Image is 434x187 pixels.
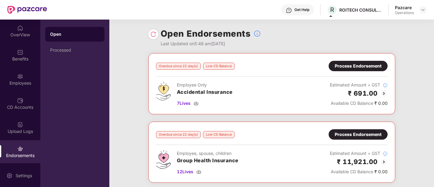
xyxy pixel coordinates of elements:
[161,40,261,47] div: Last Updated on 5:46 am[DATE]
[331,101,373,106] span: Available CD Balance
[335,131,381,138] div: Process Endorsement
[7,6,47,14] img: New Pazcare Logo
[50,31,100,37] div: Open
[17,97,23,104] img: svg+xml;base64,PHN2ZyBpZD0iQ0RfQWNjb3VudHMiIGRhdGEtbmFtZT0iQ0QgQWNjb3VudHMiIHhtbG5zPSJodHRwOi8vd3...
[330,82,388,88] div: Estimated Amount + GST
[421,7,425,12] img: svg+xml;base64,PHN2ZyBpZD0iRHJvcGRvd24tMzJ4MzIiIHhtbG5zPSJodHRwOi8vd3d3LnczLm9yZy8yMDAwL3N2ZyIgd2...
[380,90,388,97] img: svg+xml;base64,PHN2ZyBpZD0iQmFjay0yMHgyMCIgeG1sbnM9Imh0dHA6Ly93d3cudzMub3JnLzIwMDAvc3ZnIiB3aWR0aD...
[6,173,13,179] img: svg+xml;base64,PHN2ZyBpZD0iU2V0dGluZy0yMHgyMCIgeG1sbnM9Imh0dHA6Ly93d3cudzMub3JnLzIwMDAvc3ZnIiB3aW...
[203,63,235,70] div: Low CD Balance
[17,73,23,79] img: svg+xml;base64,PHN2ZyBpZD0iRW1wbG95ZWVzIiB4bWxucz0iaHR0cDovL3d3dy53My5vcmcvMjAwMC9zdmciIHdpZHRoPS...
[395,5,414,10] div: Pazcare
[339,7,382,13] div: ROITECH CONSULTING PRIVATE LIMITED
[196,169,201,174] img: svg+xml;base64,PHN2ZyBpZD0iRG93bmxvYWQtMzJ4MzIiIHhtbG5zPSJodHRwOi8vd3d3LnczLm9yZy8yMDAwL3N2ZyIgd2...
[177,150,239,157] div: Employee, spouse, children
[253,30,261,37] img: svg+xml;base64,PHN2ZyBpZD0iSW5mb18tXzMyeDMyIiBkYXRhLW5hbWU9IkluZm8gLSAzMngzMiIgeG1sbnM9Imh0dHA6Ly...
[348,88,378,98] h2: ₹ 691.00
[177,82,233,88] div: Employee Only
[17,146,23,152] img: svg+xml;base64,PHN2ZyBpZD0iRW5kb3JzZW1lbnRzIiB4bWxucz0iaHR0cDovL3d3dy53My5vcmcvMjAwMC9zdmciIHdpZH...
[156,82,171,101] img: svg+xml;base64,PHN2ZyB4bWxucz0iaHR0cDovL3d3dy53My5vcmcvMjAwMC9zdmciIHdpZHRoPSI0OS4zMjEiIGhlaWdodD...
[331,169,373,174] span: Available CD Balance
[177,88,233,96] h3: Accidental Insurance
[330,100,388,107] div: ₹ 0.00
[177,100,191,107] span: 7 Lives
[330,150,388,157] div: Estimated Amount + GST
[177,168,193,175] span: 12 Lives
[177,157,239,165] h3: Group Health Insurance
[337,157,378,167] h2: ₹ 11,921.00
[156,131,201,138] div: Overdue since 22 day(s)
[330,6,334,13] span: R
[50,48,100,53] div: Processed
[395,10,414,15] div: Operations
[156,63,201,70] div: Overdue since 22 day(s)
[294,7,309,12] div: Get Help
[17,25,23,31] img: svg+xml;base64,PHN2ZyBpZD0iSG9tZSIgeG1sbnM9Imh0dHA6Ly93d3cudzMub3JnLzIwMDAvc3ZnIiB3aWR0aD0iMjAiIG...
[17,122,23,128] img: svg+xml;base64,PHN2ZyBpZD0iVXBsb2FkX0xvZ3MiIGRhdGEtbmFtZT0iVXBsb2FkIExvZ3MiIHhtbG5zPSJodHRwOi8vd3...
[286,7,292,13] img: svg+xml;base64,PHN2ZyBpZD0iSGVscC0zMngzMiIgeG1sbnM9Imh0dHA6Ly93d3cudzMub3JnLzIwMDAvc3ZnIiB3aWR0aD...
[17,49,23,55] img: svg+xml;base64,PHN2ZyBpZD0iQmVuZWZpdHMiIHhtbG5zPSJodHRwOi8vd3d3LnczLm9yZy8yMDAwL3N2ZyIgd2lkdGg9Ij...
[161,27,251,40] h1: Open Endorsements
[335,63,381,69] div: Process Endorsement
[330,168,388,175] div: ₹ 0.00
[203,131,235,138] div: Low CD Balance
[383,151,388,156] img: svg+xml;base64,PHN2ZyBpZD0iSW5mb18tXzMyeDMyIiBkYXRhLW5hbWU9IkluZm8gLSAzMngzMiIgeG1sbnM9Imh0dHA6Ly...
[194,101,199,106] img: svg+xml;base64,PHN2ZyBpZD0iRG93bmxvYWQtMzJ4MzIiIHhtbG5zPSJodHRwOi8vd3d3LnczLm9yZy8yMDAwL3N2ZyIgd2...
[150,31,156,37] img: svg+xml;base64,PHN2ZyBpZD0iUmVsb2FkLTMyeDMyIiB4bWxucz0iaHR0cDovL3d3dy53My5vcmcvMjAwMC9zdmciIHdpZH...
[156,150,171,169] img: svg+xml;base64,PHN2ZyB4bWxucz0iaHR0cDovL3d3dy53My5vcmcvMjAwMC9zdmciIHdpZHRoPSI0Ny43MTQiIGhlaWdodD...
[383,83,388,88] img: svg+xml;base64,PHN2ZyBpZD0iSW5mb18tXzMyeDMyIiBkYXRhLW5hbWU9IkluZm8gLSAzMngzMiIgeG1sbnM9Imh0dHA6Ly...
[14,173,34,179] div: Settings
[380,158,388,166] img: svg+xml;base64,PHN2ZyBpZD0iQmFjay0yMHgyMCIgeG1sbnM9Imh0dHA6Ly93d3cudzMub3JnLzIwMDAvc3ZnIiB3aWR0aD...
